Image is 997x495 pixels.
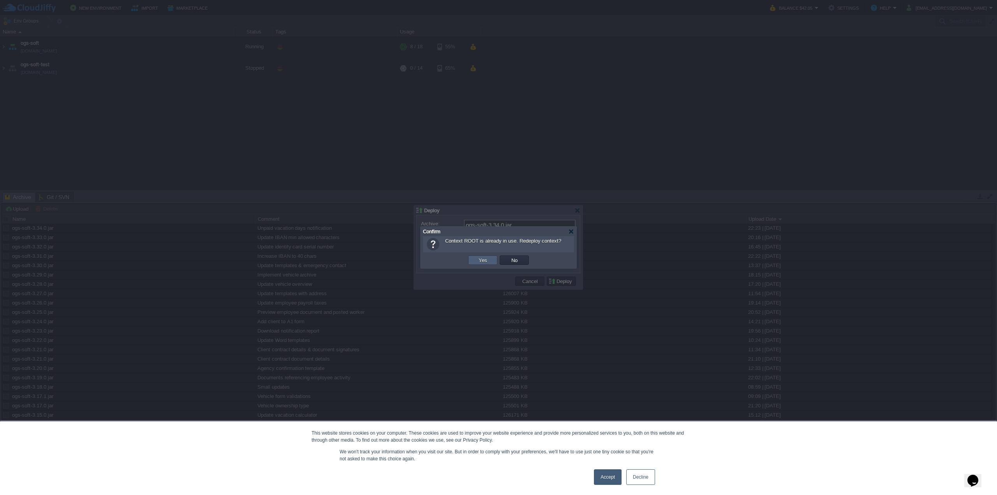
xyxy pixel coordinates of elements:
[594,469,622,485] a: Accept
[476,257,490,264] button: Yes
[423,229,440,234] span: Confirm
[340,448,657,462] p: We won't track your information when you visit our site. But in order to comply with your prefere...
[964,464,989,487] iframe: chat widget
[312,430,685,444] div: This website stores cookies on your computer. These cookies are used to improve your website expe...
[445,238,561,244] span: Context ROOT is already in use. Redeploy context?
[509,257,520,264] button: No
[626,469,655,485] a: Decline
